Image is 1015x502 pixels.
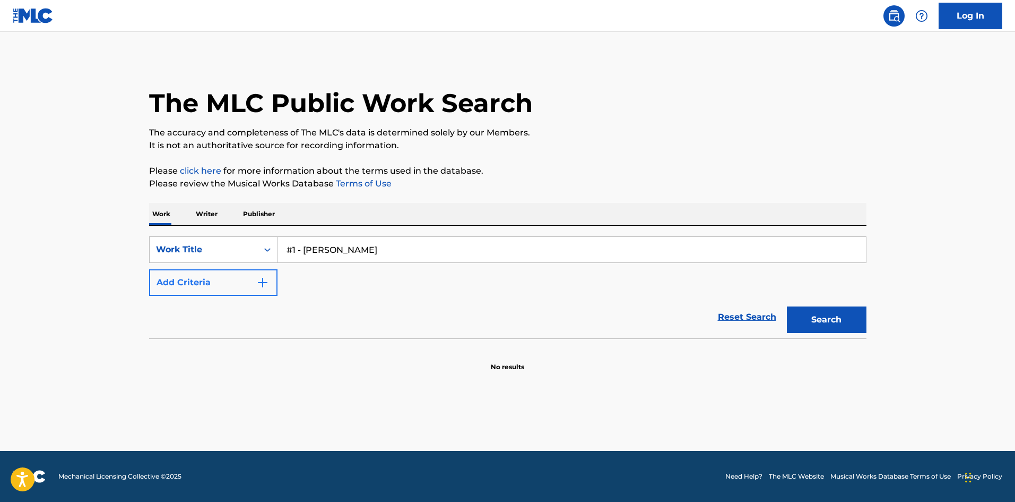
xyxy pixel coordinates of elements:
img: help [915,10,928,22]
p: It is not an authoritative source for recording information. [149,139,866,152]
a: The MLC Website [769,472,824,481]
div: Drag [965,462,971,494]
a: Log In [939,3,1002,29]
a: Need Help? [725,472,762,481]
p: Publisher [240,203,278,225]
a: Musical Works Database Terms of Use [830,472,951,481]
span: Mechanical Licensing Collective © 2025 [58,472,181,481]
iframe: Chat Widget [962,451,1015,502]
button: Search [787,307,866,333]
div: Help [911,5,932,27]
img: logo [13,470,46,483]
button: Add Criteria [149,269,277,296]
img: 9d2ae6d4665cec9f34b9.svg [256,276,269,289]
a: Reset Search [713,305,782,329]
div: Work Title [156,243,251,256]
form: Search Form [149,236,866,338]
h1: The MLC Public Work Search [149,87,533,119]
p: Writer [193,203,221,225]
a: Privacy Policy [957,472,1002,481]
a: Terms of Use [334,178,392,189]
p: The accuracy and completeness of The MLC's data is determined solely by our Members. [149,126,866,139]
p: Please for more information about the terms used in the database. [149,165,866,177]
p: Please review the Musical Works Database [149,177,866,190]
a: click here [180,166,221,176]
p: Work [149,203,173,225]
a: Public Search [883,5,905,27]
img: search [888,10,900,22]
p: No results [491,350,524,372]
img: MLC Logo [13,8,54,23]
